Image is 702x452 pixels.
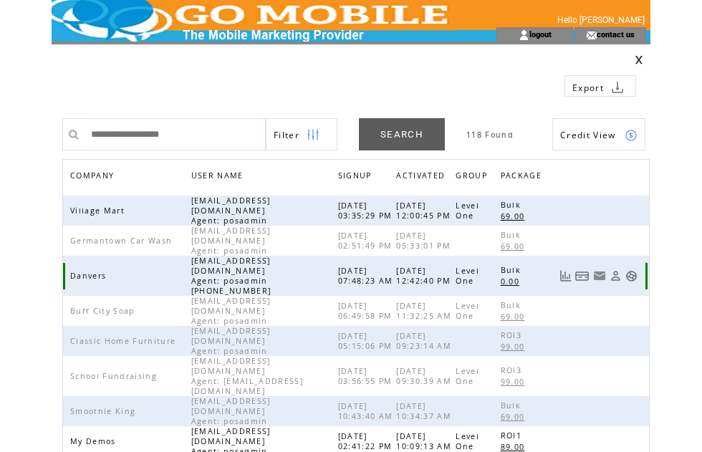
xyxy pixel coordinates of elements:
[70,271,110,281] span: Danvers
[501,442,529,452] span: 89.00
[501,312,529,322] span: 69.00
[70,306,139,316] span: Buff City Soap
[338,167,375,188] span: SIGNUP
[266,118,337,150] a: Filter
[501,431,525,441] span: ROI1
[338,201,396,221] span: [DATE] 03:35:29 PM
[396,201,454,221] span: [DATE] 12:00:45 PM
[564,75,636,97] a: Export
[456,167,494,188] a: GROUP
[396,231,454,251] span: [DATE] 05:33:01 PM
[456,167,491,188] span: GROUP
[338,231,396,251] span: [DATE] 02:51:49 PM
[70,206,128,216] span: Village Mart
[501,167,549,188] a: PACKAGE
[501,200,524,210] span: Bulk
[625,270,638,282] a: Support
[501,240,532,252] a: 69.00
[575,270,590,282] a: View Bills
[70,436,120,446] span: My Demos
[501,230,524,240] span: Bulk
[396,167,452,188] a: ACTIVATED
[191,226,271,256] span: [EMAIL_ADDRESS][DOMAIN_NAME] Agent: posadmin
[501,275,526,287] a: 0.00
[610,270,622,282] a: View Profile
[593,269,606,282] a: Resend welcome email to this user
[501,342,529,352] span: 99.00
[396,401,455,421] span: [DATE] 10:34:37 AM
[501,241,529,251] span: 69.00
[70,170,117,179] a: COMPANY
[191,296,271,326] span: [EMAIL_ADDRESS][DOMAIN_NAME] Agent: posadmin
[338,366,396,386] span: [DATE] 03:56:55 PM
[597,29,635,39] a: contact us
[396,366,455,386] span: [DATE] 09:30:39 AM
[625,129,638,142] img: credits.png
[501,277,523,287] span: 0.00
[191,170,247,179] a: USER NAME
[191,196,271,226] span: [EMAIL_ADDRESS][DOMAIN_NAME] Agent: posadmin
[456,301,479,321] span: Level One
[338,331,396,351] span: [DATE] 05:15:06 PM
[552,118,645,150] a: Credit View
[559,270,572,282] a: View Usage
[70,371,160,381] span: School Fundraising
[501,410,532,423] a: 69.00
[501,265,524,275] span: Bulk
[456,266,479,286] span: Level One
[70,406,139,416] span: Smoothie King
[501,310,532,322] a: 69.00
[191,256,275,296] span: [EMAIL_ADDRESS][DOMAIN_NAME] Agent: posadmin [PHONE_NUMBER]
[396,301,455,321] span: [DATE] 11:32:25 AM
[70,236,175,246] span: Germantown Car Wash
[307,119,319,151] img: filters.png
[572,82,604,94] span: Export to csv file
[529,29,552,39] a: logout
[396,331,455,351] span: [DATE] 09:23:14 AM
[611,81,624,94] img: download.png
[70,167,117,188] span: COMPANY
[501,211,529,221] span: 69.00
[456,366,479,386] span: Level One
[359,118,445,150] a: SEARCH
[501,400,524,410] span: Bulk
[191,356,303,396] span: [EMAIL_ADDRESS][DOMAIN_NAME] Agent: [EMAIL_ADDRESS][DOMAIN_NAME]
[338,401,397,421] span: [DATE] 10:43:40 AM
[519,29,529,41] img: account_icon.gif
[456,431,479,451] span: Level One
[70,336,179,346] span: Classic Home Furniture
[501,365,525,375] span: ROI3
[586,29,597,41] img: contact_us_icon.gif
[338,170,375,179] a: SIGNUP
[338,266,397,286] span: [DATE] 07:48:23 AM
[501,330,525,340] span: ROI3
[501,340,532,352] a: 99.00
[501,377,529,387] span: 99.00
[456,201,479,221] span: Level One
[191,167,247,188] span: USER NAME
[274,129,299,141] span: Show filters
[466,130,514,140] span: 118 Found
[338,431,396,451] span: [DATE] 02:41:22 PM
[396,431,455,451] span: [DATE] 10:09:13 AM
[501,210,532,222] a: 69.00
[191,326,271,356] span: [EMAIL_ADDRESS][DOMAIN_NAME] Agent: posadmin
[560,129,616,141] span: Show Credits View
[396,167,448,188] span: ACTIVATED
[338,301,396,321] span: [DATE] 06:49:58 PM
[557,15,645,25] span: Hello [PERSON_NAME]
[501,375,532,388] a: 99.00
[501,300,524,310] span: Bulk
[396,266,454,286] span: [DATE] 12:42:40 PM
[191,396,271,426] span: [EMAIL_ADDRESS][DOMAIN_NAME] Agent: posadmin
[501,412,529,422] span: 69.00
[501,167,545,188] span: PACKAGE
